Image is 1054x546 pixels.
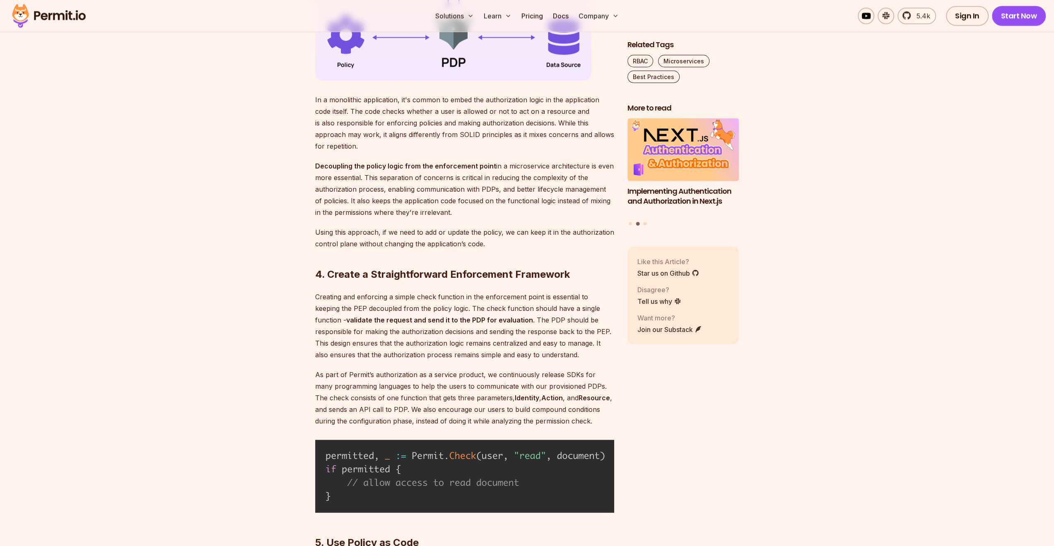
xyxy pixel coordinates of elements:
[637,324,702,334] a: Join our Substack
[637,296,681,306] a: Tell us why
[946,6,989,26] a: Sign In
[518,7,546,24] a: Pricing
[575,7,622,24] button: Company
[627,118,739,217] li: 2 of 3
[346,315,533,324] strong: validate the request and send it to the PDP for evaluation
[315,161,496,170] strong: Decoupling the policy logic from the enforcement point
[315,160,614,218] p: in a microservice architecture is even more essential. This separation of concerns is critical in...
[627,118,739,181] img: Implementing Authentication and Authorization in Next.js
[629,222,632,225] button: Go to slide 1
[637,313,702,322] p: Want more?
[897,7,936,24] a: 5.4k
[315,226,614,249] p: Using this approach, if we need to add or update the policy, we can keep it in the authorization ...
[8,2,89,30] img: Permit logo
[541,393,563,402] strong: Action
[579,393,610,402] strong: Resource
[627,118,739,217] a: Implementing Authentication and Authorization in Next.jsImplementing Authentication and Authoriza...
[643,222,646,225] button: Go to slide 3
[315,368,614,426] p: As part of Permit’s authorization as a service product, we continuously release SDKs for many pro...
[658,55,709,67] a: Microservices
[432,7,477,24] button: Solutions
[627,118,739,227] div: Posts
[315,440,614,512] img: permit check.png
[315,234,614,281] h2: 4. Create a Straightforward Enforcement Framework
[637,256,699,266] p: Like this Article?
[515,393,539,402] strong: Identity
[992,6,1046,26] a: Start Now
[480,7,515,24] button: Learn
[627,103,739,113] h2: More to read
[912,11,930,21] span: 5.4k
[637,268,699,278] a: Star us on Github
[637,284,681,294] p: Disagree?
[550,7,572,24] a: Docs
[627,186,739,207] h3: Implementing Authentication and Authorization in Next.js
[315,94,614,152] p: In a monolithic application, it's common to embed the authorization logic in the application code...
[315,291,614,360] p: Creating and enforcing a simple check function in the enforcement point is essential to keeping t...
[636,222,639,226] button: Go to slide 2
[627,55,653,67] a: RBAC
[627,40,739,50] h2: Related Tags
[627,71,680,83] a: Best Practices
